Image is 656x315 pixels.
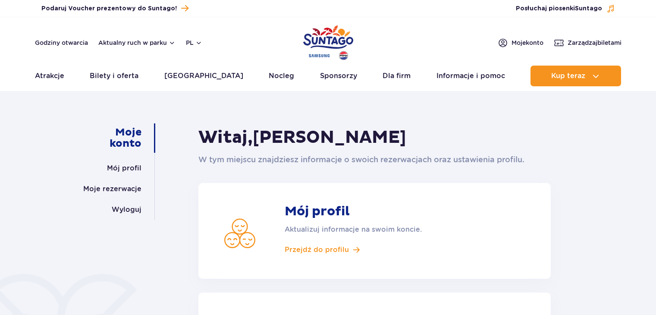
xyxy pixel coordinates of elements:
button: Posłuchaj piosenkiSuntago [516,4,615,13]
span: [PERSON_NAME] [253,127,406,148]
p: W tym miejscu znajdziesz informacje o swoich rezerwacjach oraz ustawienia profilu. [198,154,551,166]
a: Sponsorzy [320,66,357,86]
a: Podaruj Voucher prezentowy do Suntago! [41,3,188,14]
strong: Mój profil [285,204,487,219]
a: [GEOGRAPHIC_DATA] [164,66,243,86]
a: Przejdź do profilu [285,245,487,255]
span: Suntago [575,6,602,12]
a: Moje konto [85,123,141,153]
button: Kup teraz [530,66,621,86]
span: Zarządzaj biletami [568,38,621,47]
a: Wyloguj [112,199,141,220]
a: Zarządzajbiletami [554,38,621,48]
span: Przejdź do profilu [285,245,349,255]
a: Godziny otwarcia [35,38,88,47]
button: Aktualny ruch w parku [98,39,176,46]
span: Podaruj Voucher prezentowy do Suntago! [41,4,177,13]
a: Dla firm [383,66,411,86]
a: Atrakcje [35,66,64,86]
button: pl [186,38,202,47]
a: Mojekonto [498,38,543,48]
h1: Witaj, [198,127,551,148]
a: Nocleg [269,66,294,86]
span: Posłuchaj piosenki [516,4,602,13]
a: Moje rezerwacje [83,179,141,199]
p: Aktualizuj informacje na swoim koncie. [285,224,487,235]
a: Informacje i pomoc [436,66,505,86]
a: Park of Poland [303,22,353,61]
a: Bilety i oferta [90,66,138,86]
span: Moje konto [512,38,543,47]
span: Kup teraz [551,72,585,80]
a: Mój profil [107,158,141,179]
